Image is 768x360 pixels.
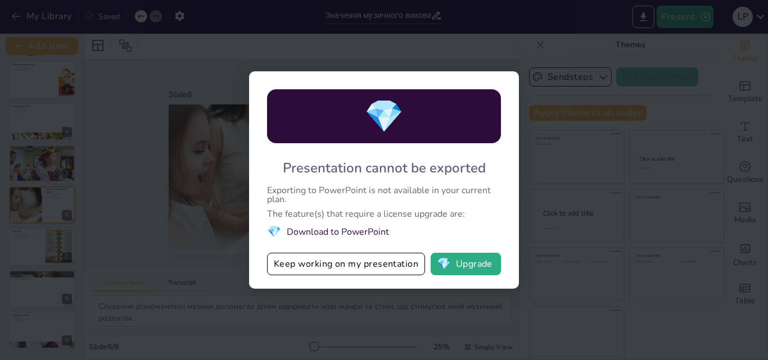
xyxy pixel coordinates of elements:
[267,224,501,239] li: Download to PowerPoint
[437,258,451,270] span: diamond
[364,95,404,138] span: diamond
[267,224,281,239] span: diamond
[267,209,501,218] div: The feature(s) that require a license upgrade are:
[431,253,501,275] button: diamondUpgrade
[283,159,486,177] div: Presentation cannot be exported
[267,253,425,275] button: Keep working on my presentation
[267,186,501,204] div: Exporting to PowerPoint is not available in your current plan.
